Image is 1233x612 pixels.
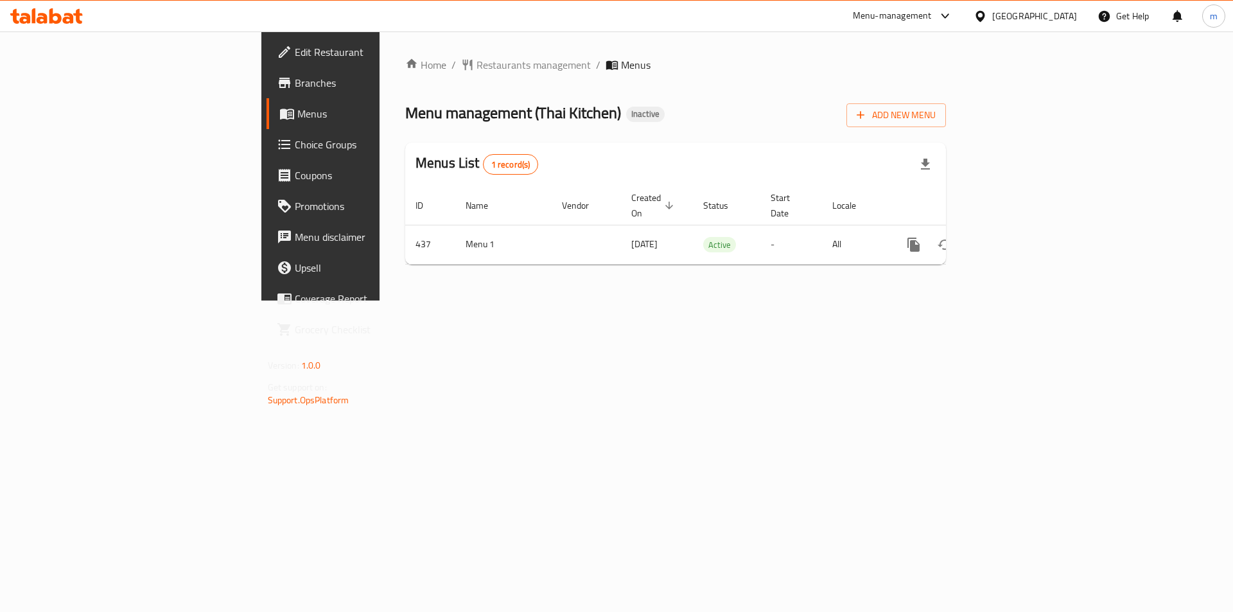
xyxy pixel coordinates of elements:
[631,190,678,221] span: Created On
[562,198,606,213] span: Vendor
[301,357,321,374] span: 1.0.0
[267,98,468,129] a: Menus
[703,238,736,252] span: Active
[857,107,936,123] span: Add New Menu
[267,129,468,160] a: Choice Groups
[268,357,299,374] span: Version:
[853,8,932,24] div: Menu-management
[415,198,440,213] span: ID
[1210,9,1218,23] span: m
[405,186,1032,265] table: enhanced table
[703,237,736,252] div: Active
[295,260,457,275] span: Upsell
[295,75,457,91] span: Branches
[267,191,468,222] a: Promotions
[295,168,457,183] span: Coupons
[898,229,929,260] button: more
[631,236,658,252] span: [DATE]
[295,137,457,152] span: Choice Groups
[297,106,457,121] span: Menus
[455,225,552,264] td: Menu 1
[846,103,946,127] button: Add New Menu
[295,322,457,337] span: Grocery Checklist
[405,98,621,127] span: Menu management ( Thai Kitchen )
[832,198,873,213] span: Locale
[267,283,468,314] a: Coverage Report
[626,109,665,119] span: Inactive
[466,198,505,213] span: Name
[703,198,745,213] span: Status
[405,57,946,73] nav: breadcrumb
[267,314,468,345] a: Grocery Checklist
[596,57,600,73] li: /
[929,229,960,260] button: Change Status
[760,225,822,264] td: -
[621,57,651,73] span: Menus
[888,186,1032,225] th: Actions
[461,57,591,73] a: Restaurants management
[267,37,468,67] a: Edit Restaurant
[992,9,1077,23] div: [GEOGRAPHIC_DATA]
[626,107,665,122] div: Inactive
[295,291,457,306] span: Coverage Report
[268,392,349,408] a: Support.OpsPlatform
[267,67,468,98] a: Branches
[295,198,457,214] span: Promotions
[771,190,807,221] span: Start Date
[295,44,457,60] span: Edit Restaurant
[268,379,327,396] span: Get support on:
[295,229,457,245] span: Menu disclaimer
[910,149,941,180] div: Export file
[477,57,591,73] span: Restaurants management
[267,160,468,191] a: Coupons
[483,154,539,175] div: Total records count
[415,153,538,175] h2: Menus List
[484,159,538,171] span: 1 record(s)
[822,225,888,264] td: All
[267,222,468,252] a: Menu disclaimer
[267,252,468,283] a: Upsell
